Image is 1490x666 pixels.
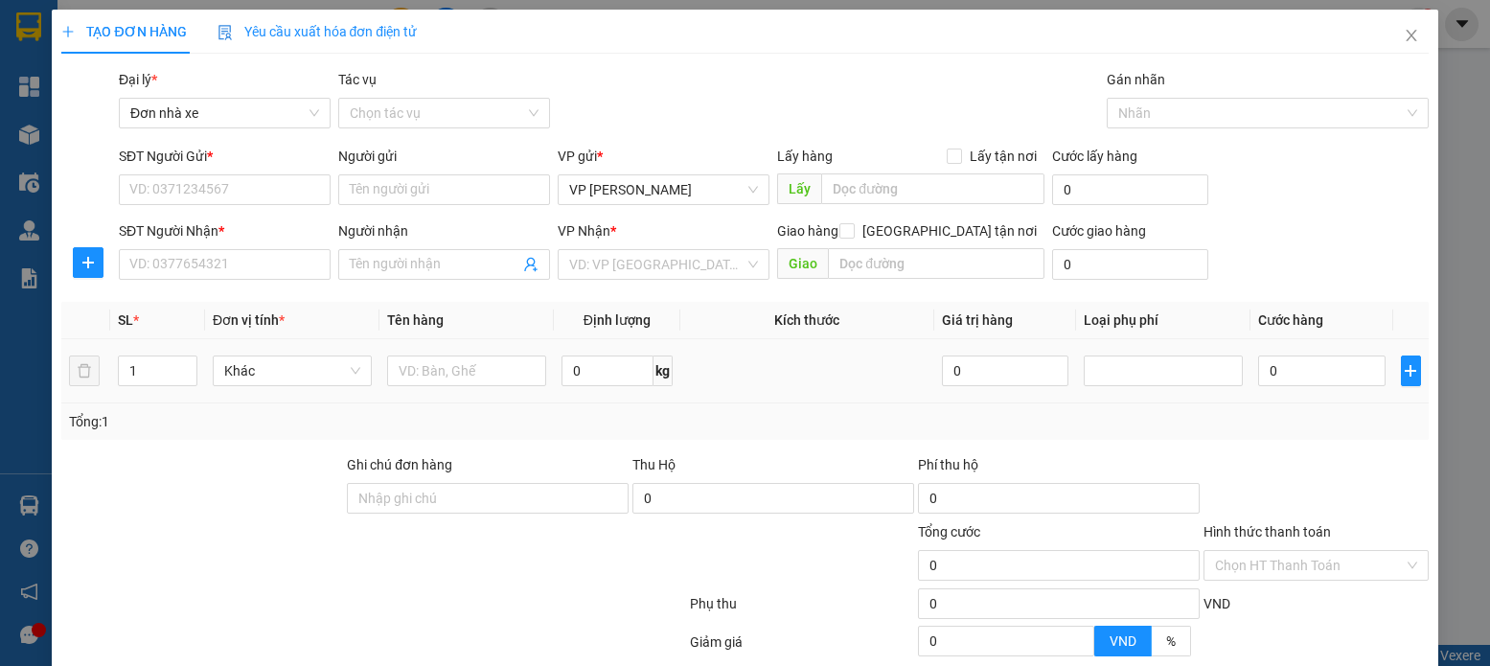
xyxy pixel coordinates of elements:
[523,257,539,272] span: user-add
[74,255,103,270] span: plus
[942,312,1013,328] span: Giá trị hàng
[1052,174,1209,205] input: Cước lấy hàng
[119,146,331,167] div: SĐT Người Gửi
[69,356,100,386] button: delete
[1052,223,1146,239] label: Cước giao hàng
[347,457,452,472] label: Ghi chú đơn hàng
[653,356,673,386] span: kg
[777,173,821,204] span: Lấy
[632,457,676,472] span: Thu Hộ
[218,24,418,39] span: Yêu cầu xuất hóa đơn điện tử
[1258,312,1323,328] span: Cước hàng
[213,312,285,328] span: Đơn vị tính
[828,248,1043,279] input: Dọc đường
[584,312,651,328] span: Định lượng
[777,223,838,239] span: Giao hàng
[1166,633,1176,649] span: %
[688,593,916,627] div: Phụ thu
[218,25,233,40] img: icon
[1203,596,1230,611] span: VND
[61,25,75,38] span: plus
[1203,524,1331,540] label: Hình thức thanh toán
[821,173,1043,204] input: Dọc đường
[130,99,319,127] span: Đơn nhà xe
[1052,149,1137,164] label: Cước lấy hàng
[558,223,610,239] span: VP Nhận
[1107,72,1165,87] label: Gán nhãn
[1402,363,1419,379] span: plus
[1385,10,1438,63] button: Close
[69,411,576,432] div: Tổng: 1
[1401,356,1420,386] button: plus
[962,146,1044,167] span: Lấy tận nơi
[558,146,769,167] div: VP gửi
[338,146,550,167] div: Người gửi
[569,175,758,204] span: VP Nguyễn Văn Cừ
[1404,28,1419,43] span: close
[224,356,360,385] span: Khác
[119,220,331,241] div: SĐT Người Nhận
[387,356,546,386] input: VD: Bàn, Ghế
[918,524,980,540] span: Tổng cước
[347,483,629,514] input: Ghi chú đơn hàng
[1076,302,1250,339] th: Loại phụ phí
[119,72,157,87] span: Đại lý
[855,220,1044,241] span: [GEOGRAPHIC_DATA] tận nơi
[73,247,103,278] button: plus
[118,312,133,328] span: SL
[1052,249,1209,280] input: Cước giao hàng
[918,454,1200,483] div: Phí thu hộ
[1110,633,1136,649] span: VND
[61,24,186,39] span: TẠO ĐƠN HÀNG
[338,72,377,87] label: Tác vụ
[387,312,444,328] span: Tên hàng
[777,248,828,279] span: Giao
[688,632,916,665] div: Giảm giá
[338,220,550,241] div: Người nhận
[777,149,833,164] span: Lấy hàng
[942,356,1069,386] input: 0
[774,312,839,328] span: Kích thước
